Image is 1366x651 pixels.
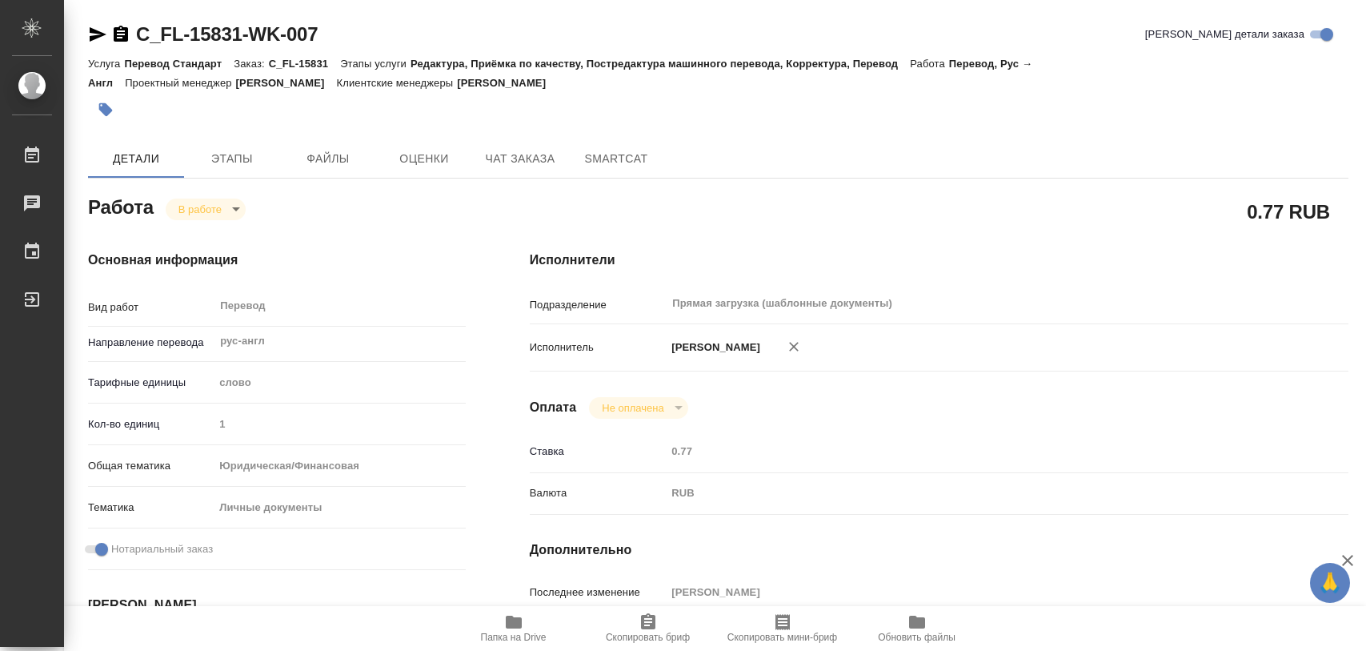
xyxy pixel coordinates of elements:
div: Личные документы [214,494,465,521]
p: Общая тематика [88,458,214,474]
span: Чат заказа [482,149,559,169]
button: Скопировать ссылку для ЯМессенджера [88,25,107,44]
div: В работе [166,199,246,220]
p: Вид работ [88,299,214,315]
p: Заказ: [234,58,268,70]
h4: Исполнители [530,251,1348,270]
button: Скопировать бриф [581,606,715,651]
p: [PERSON_NAME] [236,77,337,89]
input: Пустое поле [666,440,1280,463]
span: Детали [98,149,174,169]
p: Этапы услуги [340,58,411,70]
button: В работе [174,203,226,216]
p: Исполнитель [530,340,667,356]
button: Папка на Drive [447,606,581,651]
span: SmartCat [578,149,655,169]
h4: Основная информация [88,251,466,270]
h2: Работа [88,191,154,220]
span: Файлы [290,149,367,169]
div: RUB [666,480,1280,507]
p: Услуга [88,58,124,70]
span: Скопировать бриф [606,632,690,643]
p: Тематика [88,500,214,516]
p: Последнее изменение [530,585,667,601]
p: [PERSON_NAME] [457,77,558,89]
button: 🙏 [1310,563,1350,603]
div: В работе [589,397,687,419]
p: Тарифные единицы [88,375,214,391]
a: C_FL-15831-WK-007 [136,23,318,45]
span: [PERSON_NAME] детали заказа [1145,26,1304,42]
div: слово [214,369,465,396]
p: Работа [910,58,949,70]
button: Скопировать ссылку [111,25,130,44]
p: C_FL-15831 [269,58,340,70]
p: Проектный менеджер [125,77,235,89]
span: Скопировать мини-бриф [727,632,837,643]
span: 🙏 [1316,566,1344,600]
button: Добавить тэг [88,92,123,127]
p: Редактура, Приёмка по качеству, Постредактура машинного перевода, Корректура, Перевод [411,58,910,70]
p: Перевод Стандарт [124,58,234,70]
div: Юридическая/Финансовая [214,452,465,480]
h4: Оплата [530,398,577,417]
span: Папка на Drive [481,632,547,643]
button: Скопировать мини-бриф [715,606,850,651]
button: Обновить файлы [850,606,984,651]
input: Пустое поле [214,412,465,436]
span: Обновить файлы [878,632,955,643]
span: Оценки [386,149,463,169]
h2: 0.77 RUB [1247,198,1330,225]
p: Направление перевода [88,335,214,351]
p: Ставка [530,444,667,460]
h4: Дополнительно [530,540,1348,560]
p: Кол-во единиц [88,416,214,432]
button: Не оплачена [597,401,668,415]
p: [PERSON_NAME] [666,340,760,356]
input: Пустое поле [666,581,1280,604]
span: Нотариальный заказ [111,541,213,557]
p: Валюта [530,485,667,501]
span: Этапы [194,149,270,169]
p: Клиентские менеджеры [337,77,458,89]
p: Подразделение [530,297,667,313]
h4: [PERSON_NAME] [88,596,466,615]
button: Удалить исполнителя [776,329,811,364]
